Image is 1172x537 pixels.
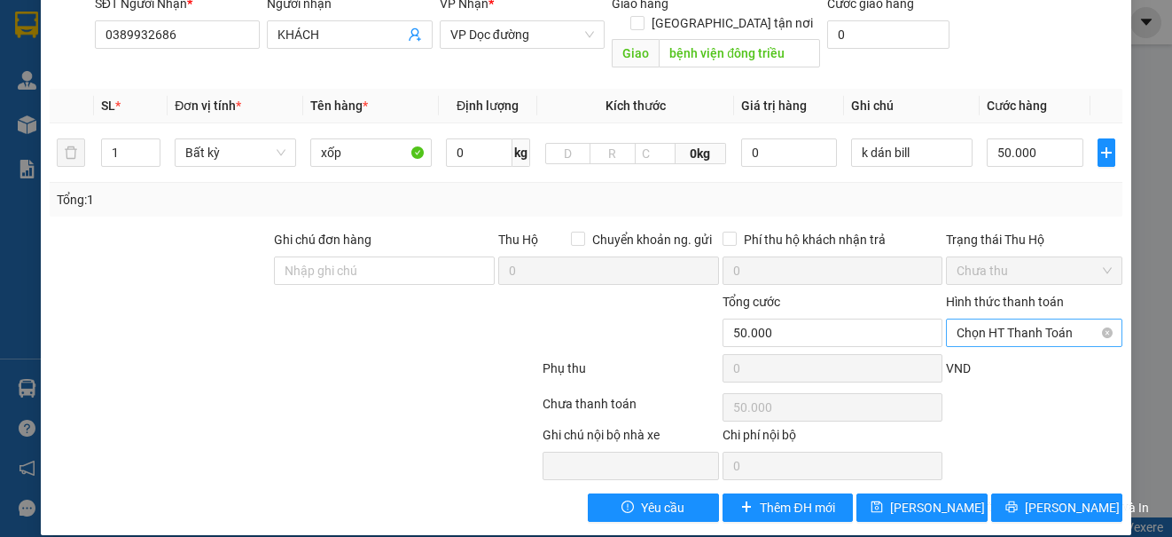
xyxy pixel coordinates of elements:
[946,230,1121,249] div: Trạng thái Thu Hộ
[723,425,943,452] div: Chi phí nội bộ
[645,13,820,33] span: [GEOGRAPHIC_DATA] tận nơi
[408,28,422,42] span: user-add
[588,494,719,522] button: exclamation-circleYêu cầu
[856,494,988,522] button: save[PERSON_NAME] thay đổi
[844,89,980,123] th: Ghi chú
[101,99,115,113] span: SL
[1005,501,1018,515] span: printer
[760,498,834,517] span: Thêm ĐH mới
[957,257,1111,284] span: Chưa thu
[991,494,1122,522] button: printer[PERSON_NAME] và In
[590,143,636,164] input: R
[512,138,530,167] span: kg
[274,257,495,285] input: Ghi chú đơn hàng
[310,138,432,167] input: VD: Bàn, Ghế
[585,230,719,249] span: Chuyển khoản ng. gửi
[890,498,1032,517] span: [PERSON_NAME] thay đổi
[723,494,854,522] button: plusThêm ĐH mới
[541,394,720,425] div: Chưa thanh toán
[1025,498,1149,517] span: [PERSON_NAME] và In
[57,138,85,167] button: delete
[641,498,684,517] span: Yêu cầu
[946,295,1064,309] label: Hình thức thanh toán
[871,501,883,515] span: save
[450,21,594,48] span: VP Dọc đường
[741,99,807,113] span: Giá trị hàng
[635,143,676,164] input: C
[310,99,368,113] span: Tên hàng
[723,295,780,309] span: Tổng cước
[740,501,753,515] span: plus
[737,230,893,249] span: Phí thu hộ khách nhận trả
[621,501,634,515] span: exclamation-circle
[676,143,726,164] span: 0kg
[541,359,720,390] div: Phụ thu
[274,233,371,247] label: Ghi chú đơn hàng
[851,138,973,167] input: Ghi Chú
[946,361,971,375] span: VND
[659,39,820,67] input: Dọc đường
[606,99,666,113] span: Kích thước
[1102,328,1113,338] span: close-circle
[457,99,519,113] span: Định lượng
[175,99,241,113] span: Đơn vị tính
[543,425,718,452] div: Ghi chú nội bộ nhà xe
[827,20,949,49] input: Cước giao hàng
[987,99,1047,113] span: Cước hàng
[957,320,1111,346] span: Chọn HT Thanh Toán
[498,233,538,247] span: Thu Hộ
[1098,138,1115,167] button: plus
[57,190,454,209] div: Tổng: 1
[185,139,285,166] span: Bất kỳ
[545,143,591,164] input: D
[612,39,659,67] span: Giao
[1098,146,1114,160] span: plus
